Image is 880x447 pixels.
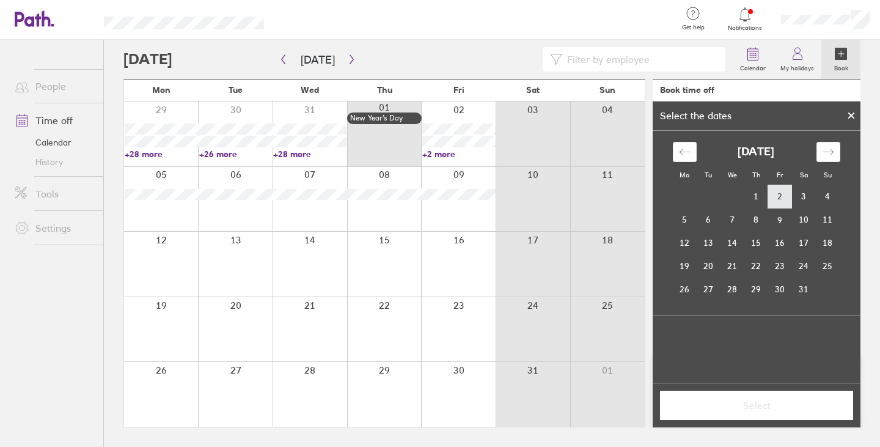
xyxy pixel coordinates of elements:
[744,232,768,255] td: Choose Thursday, January 15, 2026 as your check-in date. It’s available.
[816,142,840,162] div: Move forward to switch to the next month.
[660,391,853,420] button: Select
[673,278,697,301] td: Choose Monday, January 26, 2026 as your check-in date. It’s available.
[599,85,615,95] span: Sun
[725,24,765,32] span: Notifications
[768,278,792,301] td: Choose Friday, January 30, 2026 as your check-in date. It’s available.
[816,209,840,232] td: Choose Sunday, January 11, 2026 as your check-in date. It’s available.
[773,61,821,72] label: My holidays
[377,85,392,95] span: Thu
[773,40,821,79] a: My holidays
[792,209,816,232] td: Choose Saturday, January 10, 2026 as your check-in date. It’s available.
[5,182,103,206] a: Tools
[752,171,760,179] small: Th
[526,85,540,95] span: Sat
[733,61,773,72] label: Calendar
[800,171,808,179] small: Sa
[5,74,103,98] a: People
[705,171,712,179] small: Tu
[422,149,496,160] a: +2 more
[768,209,792,232] td: Choose Friday, January 9, 2026 as your check-in date. It’s available.
[792,232,816,255] td: Choose Saturday, January 17, 2026 as your check-in date. It’s available.
[273,149,346,160] a: +28 more
[659,131,854,316] div: Calendar
[680,171,689,179] small: Mo
[768,185,792,209] td: Choose Friday, January 2, 2026 as your check-in date. It’s available.
[152,85,170,95] span: Mon
[669,400,845,411] span: Select
[821,40,860,79] a: Book
[697,278,721,301] td: Choose Tuesday, January 27, 2026 as your check-in date. It’s available.
[816,185,840,209] td: Choose Sunday, January 4, 2026 as your check-in date. It’s available.
[453,85,464,95] span: Fri
[5,108,103,133] a: Time off
[562,48,718,71] input: Filter by employee
[301,85,319,95] span: Wed
[744,185,768,209] td: Choose Thursday, January 1, 2026 as your check-in date. It’s available.
[721,232,744,255] td: Choose Wednesday, January 14, 2026 as your check-in date. It’s available.
[792,185,816,209] td: Choose Saturday, January 3, 2026 as your check-in date. It’s available.
[721,278,744,301] td: Choose Wednesday, January 28, 2026 as your check-in date. It’s available.
[744,278,768,301] td: Choose Thursday, January 29, 2026 as your check-in date. It’s available.
[816,232,840,255] td: Choose Sunday, January 18, 2026 as your check-in date. It’s available.
[5,152,103,172] a: History
[792,255,816,278] td: Choose Saturday, January 24, 2026 as your check-in date. It’s available.
[653,110,739,121] div: Select the dates
[5,133,103,152] a: Calendar
[5,216,103,240] a: Settings
[816,255,840,278] td: Choose Sunday, January 25, 2026 as your check-in date. It’s available.
[744,255,768,278] td: Choose Thursday, January 22, 2026 as your check-in date. It’s available.
[697,209,721,232] td: Choose Tuesday, January 6, 2026 as your check-in date. It’s available.
[768,255,792,278] td: Choose Friday, January 23, 2026 as your check-in date. It’s available.
[229,85,243,95] span: Tue
[725,6,765,32] a: Notifications
[768,232,792,255] td: Choose Friday, January 16, 2026 as your check-in date. It’s available.
[728,171,737,179] small: We
[673,142,697,162] div: Move backward to switch to the previous month.
[697,255,721,278] td: Choose Tuesday, January 20, 2026 as your check-in date. It’s available.
[660,85,714,95] div: Book time off
[824,171,832,179] small: Su
[199,149,273,160] a: +26 more
[721,255,744,278] td: Choose Wednesday, January 21, 2026 as your check-in date. It’s available.
[744,209,768,232] td: Choose Thursday, January 8, 2026 as your check-in date. It’s available.
[792,278,816,301] td: Choose Saturday, January 31, 2026 as your check-in date. It’s available.
[697,232,721,255] td: Choose Tuesday, January 13, 2026 as your check-in date. It’s available.
[721,209,744,232] td: Choose Wednesday, January 7, 2026 as your check-in date. It’s available.
[738,146,774,158] strong: [DATE]
[673,209,697,232] td: Choose Monday, January 5, 2026 as your check-in date. It’s available.
[827,61,856,72] label: Book
[291,50,345,70] button: [DATE]
[673,24,713,31] span: Get help
[733,40,773,79] a: Calendar
[125,149,198,160] a: +28 more
[350,114,419,122] div: New Year’s Day
[673,255,697,278] td: Choose Monday, January 19, 2026 as your check-in date. It’s available.
[777,171,783,179] small: Fr
[673,232,697,255] td: Choose Monday, January 12, 2026 as your check-in date. It’s available.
